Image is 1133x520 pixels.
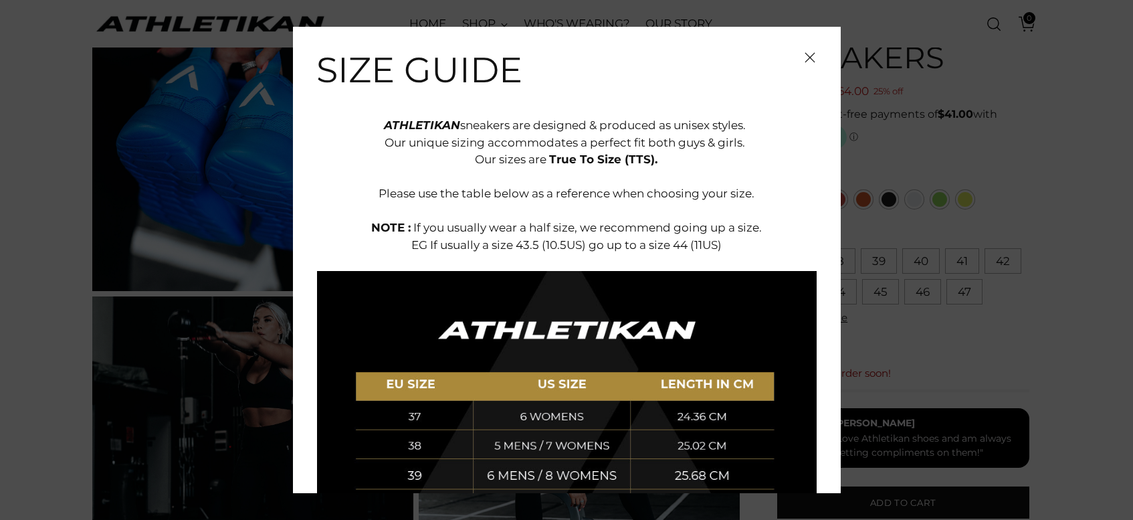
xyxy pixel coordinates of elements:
h2: Size Guide [317,51,817,90]
div: If you usually wear a half size, we recommend going up a size. [317,220,817,237]
div: Please use the table below as a reference when choosing your size. [317,185,817,220]
div: sneakers are designed & produced as unisex styles. Our unique sizing accommodates a perfect fit b... [317,100,817,186]
strong: True To Size (TTS). [550,153,658,166]
strong: ATHLETIKAN [385,118,461,132]
button: Close [803,51,817,64]
strong: NOTE : [371,221,411,234]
